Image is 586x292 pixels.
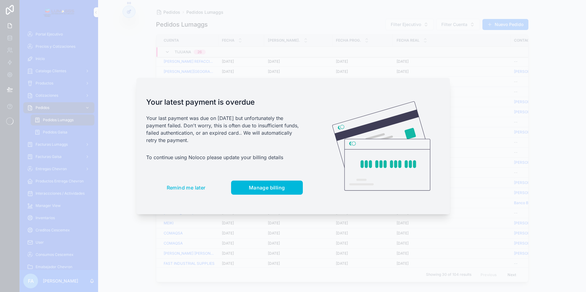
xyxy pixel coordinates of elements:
[249,185,285,191] span: Manage billing
[146,114,303,144] p: Your last payment was due on [DATE] but unfortunately the payment failed. Don't worry, this is of...
[167,185,206,191] span: Remind me later
[146,154,303,161] p: To continue using Noloco please update your billing details
[146,181,226,195] button: Remind me later
[231,181,303,195] button: Manage billing
[146,97,303,107] h1: Your latest payment is overdue
[332,101,430,191] img: Credit card illustration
